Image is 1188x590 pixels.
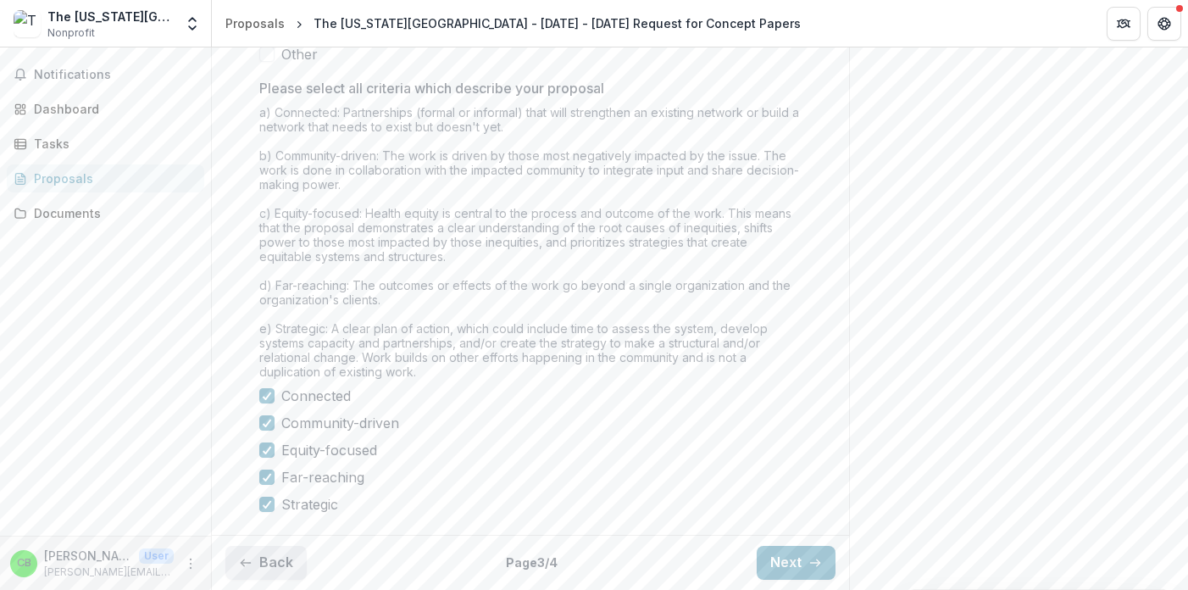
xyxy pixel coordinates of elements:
[225,546,307,580] button: Back
[506,554,558,571] p: Page 3 / 4
[7,130,204,158] a: Tasks
[44,565,174,580] p: [PERSON_NAME][EMAIL_ADDRESS][DOMAIN_NAME]
[44,547,132,565] p: [PERSON_NAME]
[259,105,802,386] div: a) Connected: Partnerships (formal or informal) that will strengthen an existing network or build...
[34,204,191,222] div: Documents
[281,467,364,487] span: Far-reaching
[180,554,201,574] button: More
[281,386,351,406] span: Connected
[757,546,835,580] button: Next
[34,170,191,187] div: Proposals
[7,164,204,192] a: Proposals
[34,135,191,153] div: Tasks
[281,413,399,433] span: Community-driven
[180,7,204,41] button: Open entity switcher
[7,61,204,88] button: Notifications
[219,11,291,36] a: Proposals
[34,100,191,118] div: Dashboard
[7,95,204,123] a: Dashboard
[225,14,285,32] div: Proposals
[47,8,174,25] div: The [US_STATE][GEOGRAPHIC_DATA]
[314,14,801,32] div: The [US_STATE][GEOGRAPHIC_DATA] - [DATE] - [DATE] Request for Concept Papers
[281,44,318,64] span: Other
[219,11,808,36] nav: breadcrumb
[17,558,31,569] div: Christopher van Bergen
[7,199,204,227] a: Documents
[281,440,377,460] span: Equity-focused
[1147,7,1181,41] button: Get Help
[47,25,95,41] span: Nonprofit
[34,68,197,82] span: Notifications
[259,78,604,98] p: Please select all criteria which describe your proposal
[14,10,41,37] img: The Washington University
[139,548,174,564] p: User
[1107,7,1141,41] button: Partners
[281,494,338,515] span: Strategic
